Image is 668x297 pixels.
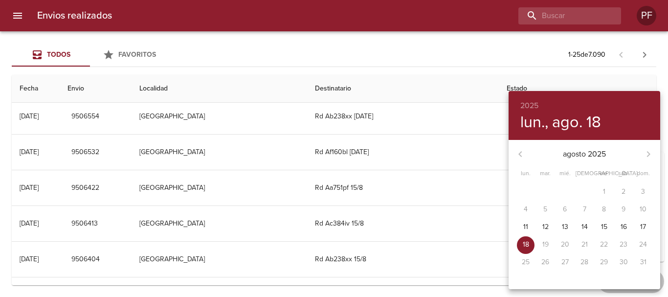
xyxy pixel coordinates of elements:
[523,240,529,250] p: 18
[542,222,549,232] p: 12
[576,219,593,236] button: 14
[576,169,593,179] span: [DEMOGRAPHIC_DATA].
[517,169,534,179] span: lun.
[640,222,646,232] p: 17
[517,236,534,254] button: 18
[621,222,627,232] p: 16
[536,169,554,179] span: mar.
[523,222,528,232] p: 11
[532,148,637,160] p: agosto 2025
[562,222,568,232] p: 13
[556,169,574,179] span: mié.
[520,99,538,113] button: 2025
[601,222,607,232] p: 15
[615,169,632,179] span: sáb.
[556,219,574,236] button: 13
[634,219,652,236] button: 17
[634,169,652,179] span: dom.
[595,219,613,236] button: 15
[615,219,632,236] button: 16
[517,219,534,236] button: 11
[581,222,588,232] p: 14
[520,113,601,132] button: lun., ago. 18
[595,169,613,179] span: vie.
[536,219,554,236] button: 12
